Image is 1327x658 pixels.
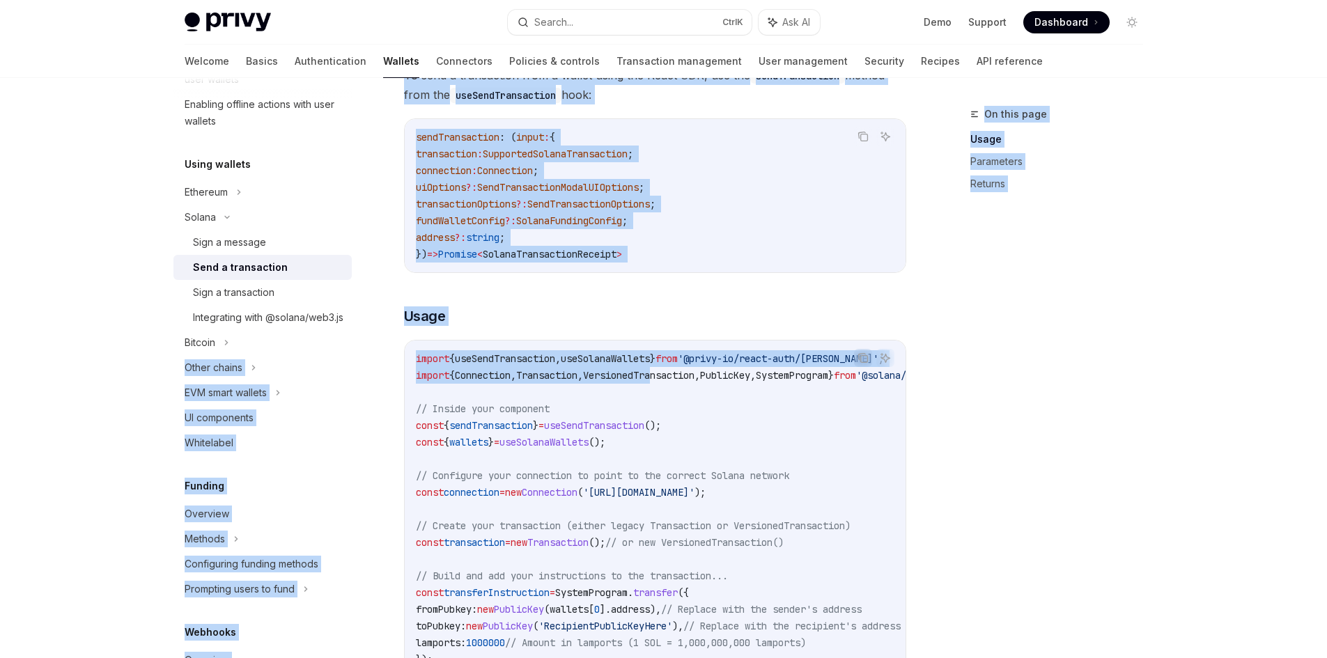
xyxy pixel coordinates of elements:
span: useSolanaWallets [561,352,650,365]
span: : [544,131,550,143]
span: Usage [404,306,446,326]
span: SolanaFundingConfig [516,214,622,227]
span: Transaction [527,536,589,549]
span: 'RecipientPublicKeyHere' [538,620,672,632]
span: (); [589,536,605,549]
span: { [444,419,449,432]
span: SupportedSolanaTransaction [483,148,628,160]
span: = [499,486,505,499]
a: Enabling offline actions with user wallets [173,92,352,134]
span: const [416,436,444,448]
span: . [628,586,633,599]
span: transaction [416,148,477,160]
a: Demo [924,15,952,29]
a: Integrating with @solana/web3.js [173,305,352,330]
span: address [416,231,455,244]
span: const [416,486,444,499]
a: UI components [173,405,352,430]
span: Promise [438,248,477,260]
span: new [511,536,527,549]
span: ( [533,620,538,632]
span: ; [533,164,538,177]
span: '[URL][DOMAIN_NAME]' [583,486,694,499]
a: Security [864,45,904,78]
span: // Build and add your instructions to the transaction... [416,570,728,582]
a: Usage [970,128,1154,150]
div: Enabling offline actions with user wallets [185,96,343,130]
span: import [416,352,449,365]
div: Bitcoin [185,334,215,351]
a: Send a transaction [173,255,352,280]
span: string [466,231,499,244]
span: } [650,352,655,365]
span: ({ [678,586,689,599]
a: Whitelabel [173,430,352,455]
span: transferInstruction [444,586,550,599]
button: Ask AI [876,349,894,367]
span: (); [644,419,661,432]
span: from [655,352,678,365]
span: , [750,369,756,382]
span: Connection [522,486,577,499]
span: ); [694,486,706,499]
div: Ethereum [185,184,228,201]
span: fundWalletConfig [416,214,505,227]
span: ?: [455,231,466,244]
span: { [449,369,455,382]
a: Connectors [436,45,492,78]
a: Support [968,15,1007,29]
span: { [444,436,449,448]
span: SendTransactionModalUIOptions [477,181,639,194]
span: connection [416,164,472,177]
span: sendTransaction [416,131,499,143]
button: Ask AI [759,10,820,35]
span: ( [577,486,583,499]
span: connection [444,486,499,499]
span: '@privy-io/react-auth/[PERSON_NAME]' [678,352,878,365]
span: SystemProgram [555,586,628,599]
span: // or new VersionedTransaction() [605,536,784,549]
span: // Inside your component [416,402,550,415]
div: Integrating with @solana/web3.js [193,309,343,326]
button: Copy the contents from the code block [854,349,872,367]
span: Ask AI [782,15,810,29]
span: ; [499,231,505,244]
span: VersionedTransaction [583,369,694,382]
a: Returns [970,173,1154,195]
span: : ( [499,131,516,143]
span: ; [650,198,655,210]
span: PublicKey [483,620,533,632]
span: ; [628,148,633,160]
div: Overview [185,506,229,522]
span: const [416,586,444,599]
button: Copy the contents from the code block [854,127,872,146]
a: API reference [977,45,1043,78]
a: Overview [173,501,352,526]
span: transactionOptions [416,198,516,210]
div: Send a transaction [193,259,288,276]
span: Transaction [516,369,577,382]
span: , [694,369,700,382]
span: ?: [516,198,527,210]
div: EVM smart wallets [185,384,267,401]
span: , [577,369,583,382]
span: = [538,419,544,432]
span: import [416,369,449,382]
span: 0 [594,603,600,616]
span: fromPubkey: [416,603,477,616]
span: PublicKey [494,603,544,616]
span: new [466,620,483,632]
span: To send a transaction from a wallet using the React SDK, use the method from the hook: [404,65,906,104]
a: Transaction management [616,45,742,78]
span: On this page [984,106,1047,123]
span: // Create your transaction (either legacy Transaction or VersionedTransaction) [416,519,851,532]
span: from [834,369,856,382]
button: Toggle dark mode [1121,11,1143,33]
span: ; [622,214,628,227]
span: ?: [505,214,516,227]
div: Sign a message [193,234,266,251]
span: transaction [444,536,505,549]
span: useSendTransaction [544,419,644,432]
span: PublicKey [700,369,750,382]
span: { [550,131,555,143]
